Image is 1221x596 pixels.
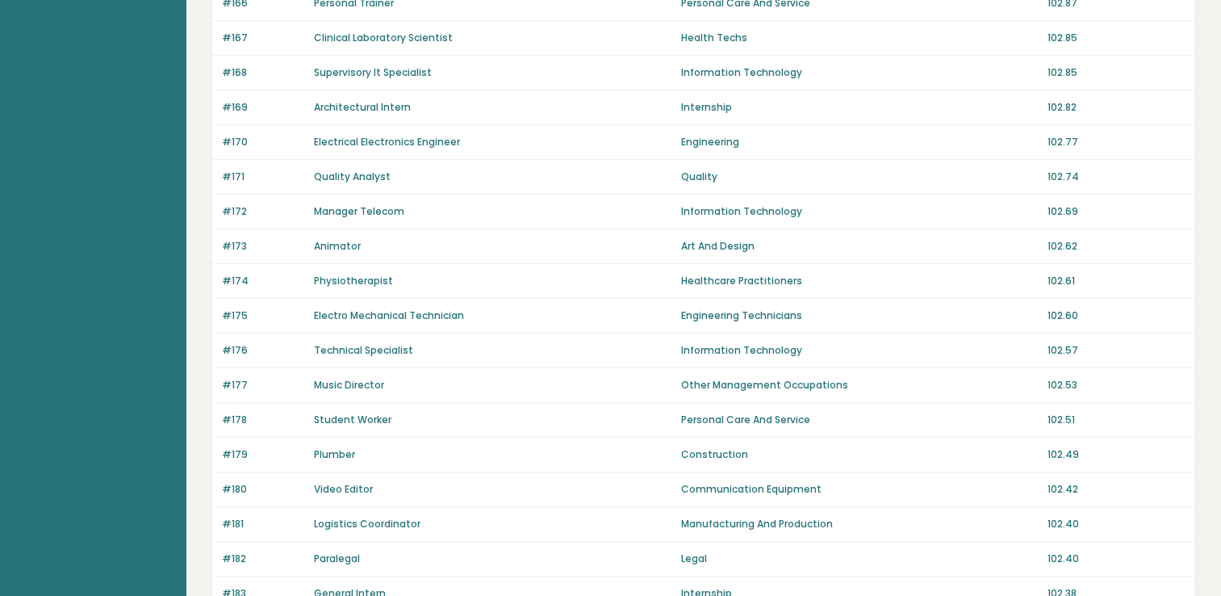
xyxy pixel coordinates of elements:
a: Paralegal [314,552,360,565]
a: Architectural Intern [314,100,411,114]
p: Construction [680,447,1037,462]
a: Manager Telecom [314,204,404,218]
p: Engineering Technicians [680,308,1037,323]
a: Electrical Electronics Engineer [314,135,460,149]
p: Other Management Occupations [680,378,1037,392]
p: 102.57 [1047,343,1185,358]
p: Manufacturing And Production [680,517,1037,531]
p: 102.74 [1047,170,1185,184]
p: #182 [222,552,304,566]
p: 102.69 [1047,204,1185,219]
p: 102.61 [1047,274,1185,288]
a: Electro Mechanical Technician [314,308,464,322]
p: #177 [222,378,304,392]
p: #170 [222,135,304,149]
p: Internship [680,100,1037,115]
p: Information Technology [680,65,1037,80]
p: #171 [222,170,304,184]
p: 102.40 [1047,552,1185,566]
a: Clinical Laboratory Scientist [314,31,453,44]
p: #178 [222,413,304,427]
a: Logistics Coordinator [314,517,420,531]
p: 102.60 [1047,308,1185,323]
p: Information Technology [680,343,1037,358]
p: 102.85 [1047,65,1185,80]
p: 102.49 [1047,447,1185,462]
p: #175 [222,308,304,323]
a: Student Worker [314,413,391,426]
a: Supervisory It Specialist [314,65,432,79]
a: Video Editor [314,482,373,496]
p: Health Techs [680,31,1037,45]
p: Quality [680,170,1037,184]
p: #176 [222,343,304,358]
a: Plumber [314,447,355,461]
p: 102.53 [1047,378,1185,392]
p: 102.85 [1047,31,1185,45]
p: #179 [222,447,304,462]
p: 102.42 [1047,482,1185,497]
p: Healthcare Practitioners [680,274,1037,288]
p: Information Technology [680,204,1037,219]
p: #180 [222,482,304,497]
a: Physiotherapist [314,274,393,288]
p: Engineering [680,135,1037,149]
a: Quality Analyst [314,170,391,183]
p: #174 [222,274,304,288]
p: 102.51 [1047,413,1185,427]
p: 102.77 [1047,135,1185,149]
p: Personal Care And Service [680,413,1037,427]
p: #181 [222,517,304,531]
a: Music Director [314,378,384,392]
p: Communication Equipment [680,482,1037,497]
a: Animator [314,239,361,253]
p: #168 [222,65,304,80]
p: #172 [222,204,304,219]
p: #167 [222,31,304,45]
p: #169 [222,100,304,115]
a: Technical Specialist [314,343,413,357]
p: 102.62 [1047,239,1185,254]
p: Legal [680,552,1037,566]
p: Art And Design [680,239,1037,254]
p: 102.40 [1047,517,1185,531]
p: 102.82 [1047,100,1185,115]
p: #173 [222,239,304,254]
